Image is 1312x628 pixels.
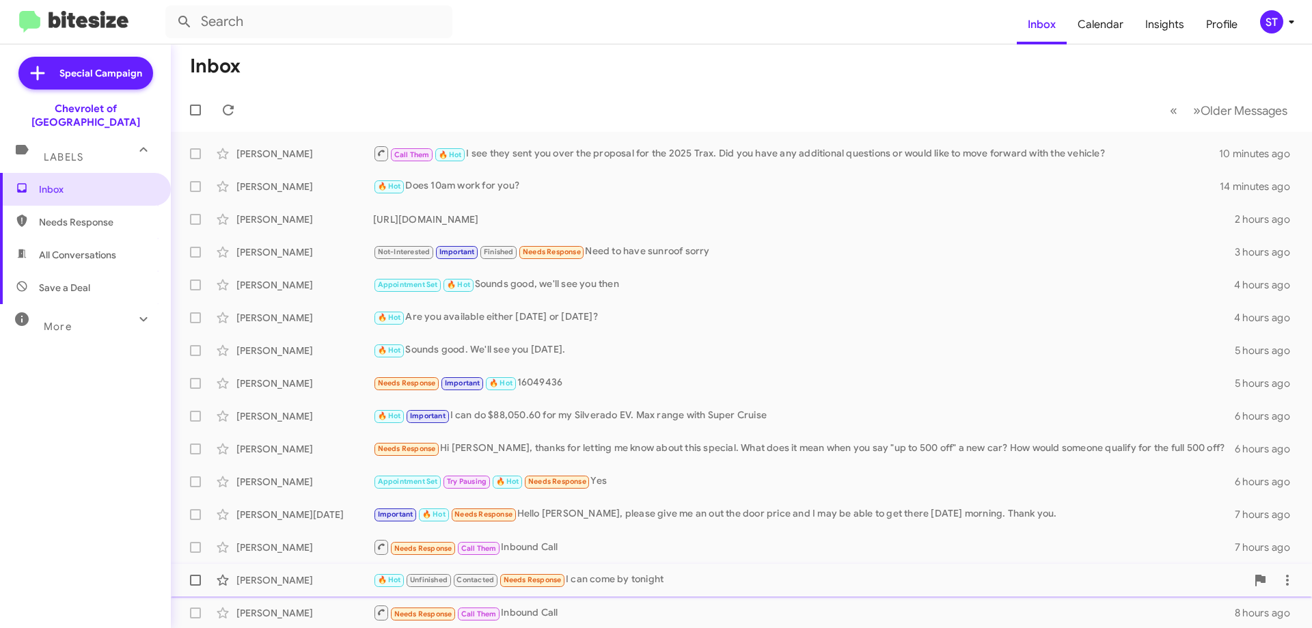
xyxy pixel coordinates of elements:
span: Special Campaign [59,66,142,80]
div: Inbound Call [373,538,1235,556]
span: 🔥 Hot [378,346,401,355]
span: Important [378,510,413,519]
div: Sounds good, we'll see you then [373,277,1234,292]
span: Save a Deal [39,281,90,295]
div: I can come by tonight [373,572,1246,588]
div: Does 10am work for you? [373,178,1220,194]
span: Important [439,247,475,256]
span: Older Messages [1201,103,1287,118]
span: 🔥 Hot [422,510,446,519]
span: 🔥 Hot [489,379,512,387]
span: Important [445,379,480,387]
div: [PERSON_NAME] [236,377,373,390]
div: [PERSON_NAME] [236,278,373,292]
a: Special Campaign [18,57,153,90]
div: 6 hours ago [1235,475,1301,489]
div: [PERSON_NAME] [236,442,373,456]
div: 5 hours ago [1235,344,1301,357]
div: 7 hours ago [1235,541,1301,554]
span: More [44,320,72,333]
span: Needs Response [523,247,581,256]
nav: Page navigation example [1162,96,1296,124]
span: 🔥 Hot [439,150,462,159]
span: Contacted [456,575,494,584]
div: 2 hours ago [1235,213,1301,226]
span: Labels [44,151,83,163]
span: 🔥 Hot [378,313,401,322]
a: Insights [1134,5,1195,44]
span: » [1193,102,1201,119]
div: [PERSON_NAME] [236,311,373,325]
div: [PERSON_NAME] [236,409,373,423]
div: 4 hours ago [1234,278,1301,292]
div: [PERSON_NAME] [236,344,373,357]
div: [PERSON_NAME][DATE] [236,508,373,521]
span: Calendar [1067,5,1134,44]
span: Needs Response [504,575,562,584]
span: 🔥 Hot [496,477,519,486]
div: 7 hours ago [1235,508,1301,521]
div: 8 hours ago [1235,606,1301,620]
div: [PERSON_NAME] [236,573,373,587]
div: I can do $88,050.60 for my Silverado EV. Max range with Super Cruise [373,408,1235,424]
input: Search [165,5,452,38]
span: Important [410,411,446,420]
span: « [1170,102,1177,119]
div: [PERSON_NAME] [236,475,373,489]
div: Are you available either [DATE] or [DATE]? [373,310,1234,325]
div: [PERSON_NAME] [236,180,373,193]
div: ST [1260,10,1283,33]
div: 16049436 [373,375,1235,391]
span: Finished [484,247,514,256]
a: Profile [1195,5,1248,44]
span: Call Them [461,544,497,553]
span: Appointment Set [378,477,438,486]
span: 🔥 Hot [378,182,401,191]
button: ST [1248,10,1297,33]
span: 🔥 Hot [378,575,401,584]
span: Needs Response [394,544,452,553]
div: Hi [PERSON_NAME], thanks for letting me know about this special. What does it mean when you say "... [373,441,1235,456]
span: Needs Response [394,610,452,618]
h1: Inbox [190,55,241,77]
div: 3 hours ago [1235,245,1301,259]
span: Not-Interested [378,247,430,256]
div: [URL][DOMAIN_NAME] [373,213,1235,226]
span: Needs Response [378,379,436,387]
div: Yes [373,474,1235,489]
span: Call Them [394,150,430,159]
button: Previous [1162,96,1186,124]
span: Appointment Set [378,280,438,289]
div: 6 hours ago [1235,442,1301,456]
span: Needs Response [528,477,586,486]
span: Needs Response [39,215,155,229]
button: Next [1185,96,1296,124]
div: 4 hours ago [1234,311,1301,325]
div: Inbound Call [373,604,1235,621]
span: Call Them [461,610,497,618]
span: 🔥 Hot [447,280,470,289]
div: Hello [PERSON_NAME], please give me an out the door price and I may be able to get there [DATE] m... [373,506,1235,522]
a: Inbox [1017,5,1067,44]
div: [PERSON_NAME] [236,213,373,226]
span: Needs Response [454,510,512,519]
div: I see they sent you over the proposal for the 2025 Trax. Did you have any additional questions or... [373,145,1219,162]
div: 14 minutes ago [1220,180,1301,193]
span: Inbox [39,182,155,196]
div: 10 minutes ago [1219,147,1301,161]
span: Needs Response [378,444,436,453]
div: [PERSON_NAME] [236,541,373,554]
div: [PERSON_NAME] [236,147,373,161]
div: 6 hours ago [1235,409,1301,423]
div: Sounds good. We'll see you [DATE]. [373,342,1235,358]
div: 5 hours ago [1235,377,1301,390]
span: 🔥 Hot [378,411,401,420]
span: Try Pausing [447,477,487,486]
span: All Conversations [39,248,116,262]
div: Need to have sunroof sorry [373,244,1235,260]
div: [PERSON_NAME] [236,245,373,259]
div: [PERSON_NAME] [236,606,373,620]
